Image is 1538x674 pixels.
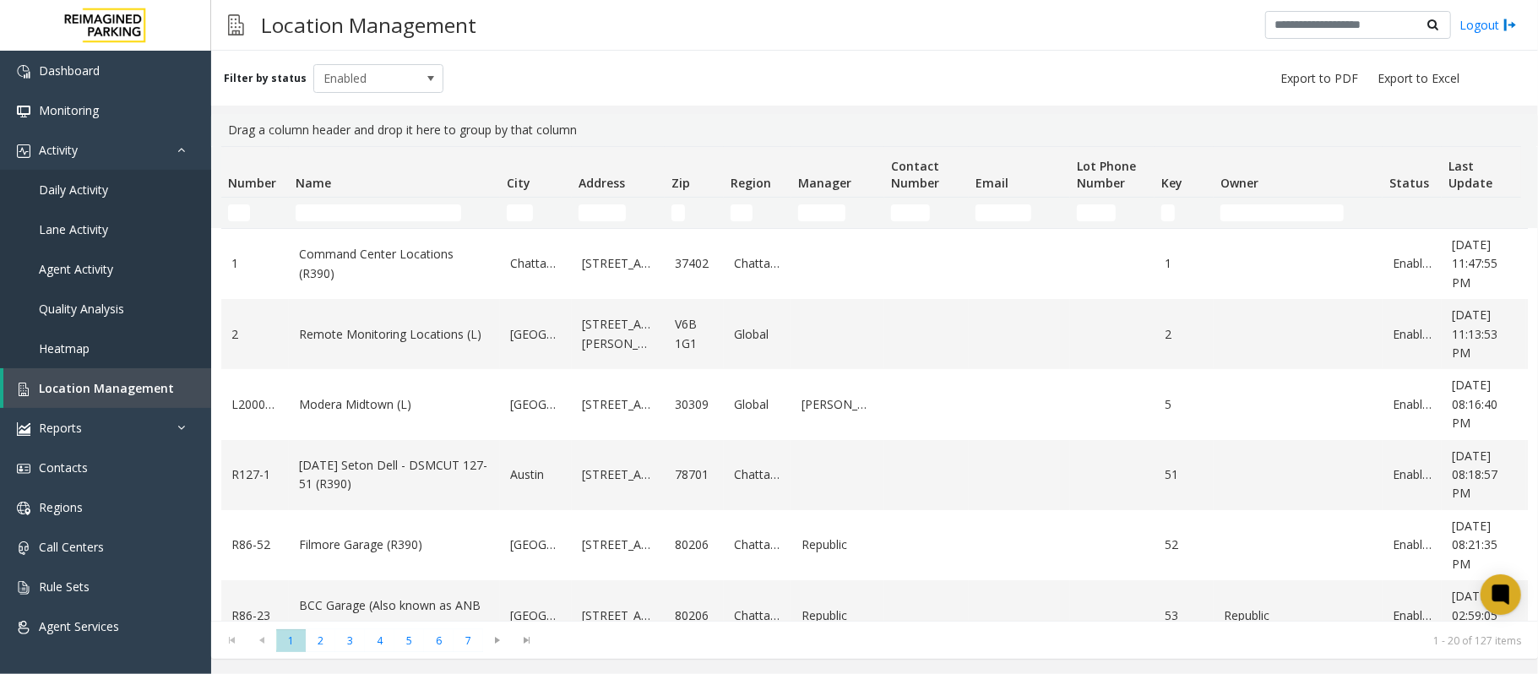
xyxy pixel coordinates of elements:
input: Contact Number Filter [891,204,930,221]
td: Number Filter [221,198,289,228]
span: Manager [798,175,851,191]
a: R86-52 [231,535,279,554]
a: Command Center Locations (R390) [299,245,490,283]
a: 5 [1165,395,1204,414]
td: Contact Number Filter [884,198,969,228]
span: Number [228,175,276,191]
input: City Filter [507,204,533,221]
span: Go to the last page [513,628,542,652]
span: Address [579,175,625,191]
a: R127-1 [231,465,279,484]
span: Heatmap [39,340,90,356]
span: Lot Phone Number [1077,158,1136,191]
a: Enabled [1393,465,1432,484]
a: Chattanooga [734,535,781,554]
span: Page 4 [365,629,394,652]
span: Reports [39,420,82,436]
a: 78701 [675,465,714,484]
a: 53 [1165,606,1204,625]
a: 80206 [675,606,714,625]
label: Filter by status [224,71,307,86]
img: 'icon' [17,462,30,476]
span: [DATE] 08:18:57 PM [1452,448,1497,502]
a: [DATE] 08:21:35 PM [1452,517,1516,573]
a: Remote Monitoring Locations (L) [299,325,490,344]
h3: Location Management [253,4,485,46]
img: 'icon' [17,581,30,595]
span: Zip [671,175,690,191]
span: Lane Activity [39,221,108,237]
span: Page 7 [454,629,483,652]
a: [DATE] Seton Dell - DSMCUT 127-51 (R390) [299,456,490,494]
a: BCC Garage (Also known as ANB Garage) (R390) [299,596,490,634]
a: [STREET_ADDRESS] [582,395,655,414]
a: Chattanooga [734,465,781,484]
span: Daily Activity [39,182,108,198]
a: R86-23 [231,606,279,625]
a: V6B 1G1 [675,315,714,353]
a: [GEOGRAPHIC_DATA] [510,535,562,554]
a: [DATE] 11:47:55 PM [1452,236,1516,292]
img: logout [1503,16,1517,34]
a: 2 [231,325,279,344]
input: Zip Filter [671,204,685,221]
img: 'icon' [17,621,30,634]
a: L20000500 [231,395,279,414]
input: Name Filter [296,204,461,221]
td: Owner Filter [1214,198,1383,228]
span: Enabled [314,65,417,92]
img: 'icon' [17,502,30,515]
a: [GEOGRAPHIC_DATA] [510,606,562,625]
td: Address Filter [572,198,665,228]
a: [DATE] 08:16:40 PM [1452,376,1516,432]
span: [DATE] 02:59:05 AM [1452,588,1497,642]
a: Republic [1224,606,1372,625]
span: Email [976,175,1008,191]
img: 'icon' [17,105,30,118]
div: Drag a column header and drop it here to group by that column [221,114,1528,146]
a: 2 [1165,325,1204,344]
span: Monitoring [39,102,99,118]
span: Page 1 [276,629,306,652]
a: 1 [1165,254,1204,273]
td: City Filter [500,198,572,228]
span: Key [1161,175,1182,191]
span: Agent Services [39,618,119,634]
span: Page 5 [394,629,424,652]
input: Email Filter [976,204,1031,221]
div: Data table [211,146,1538,621]
img: 'icon' [17,383,30,396]
a: Logout [1459,16,1517,34]
span: Owner [1220,175,1258,191]
span: Name [296,175,331,191]
span: Contacts [39,459,88,476]
a: Enabled [1393,325,1432,344]
span: [DATE] 08:16:40 PM [1452,377,1497,431]
a: Filmore Garage (R390) [299,535,490,554]
input: Address Filter [579,204,626,221]
span: Quality Analysis [39,301,124,317]
a: [GEOGRAPHIC_DATA] [510,395,562,414]
td: Email Filter [969,198,1070,228]
a: [PERSON_NAME] [802,395,874,414]
input: Lot Phone Number Filter [1077,204,1116,221]
input: Key Filter [1161,204,1175,221]
td: Key Filter [1155,198,1214,228]
a: [DATE] 08:18:57 PM [1452,447,1516,503]
a: Location Management [3,368,211,408]
td: Region Filter [724,198,791,228]
span: Regions [39,499,83,515]
a: 51 [1165,465,1204,484]
a: [STREET_ADDRESS] [582,535,655,554]
span: Rule Sets [39,579,90,595]
td: Last Update Filter [1442,198,1526,228]
a: [DATE] 02:59:05 AM [1452,587,1516,644]
img: pageIcon [228,4,244,46]
td: Lot Phone Number Filter [1070,198,1155,228]
a: 37402 [675,254,714,273]
input: Manager Filter [798,204,845,221]
span: Export to PDF [1280,70,1358,87]
img: 'icon' [17,65,30,79]
span: Go to the next page [486,633,509,647]
a: Modera Midtown (L) [299,395,490,414]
